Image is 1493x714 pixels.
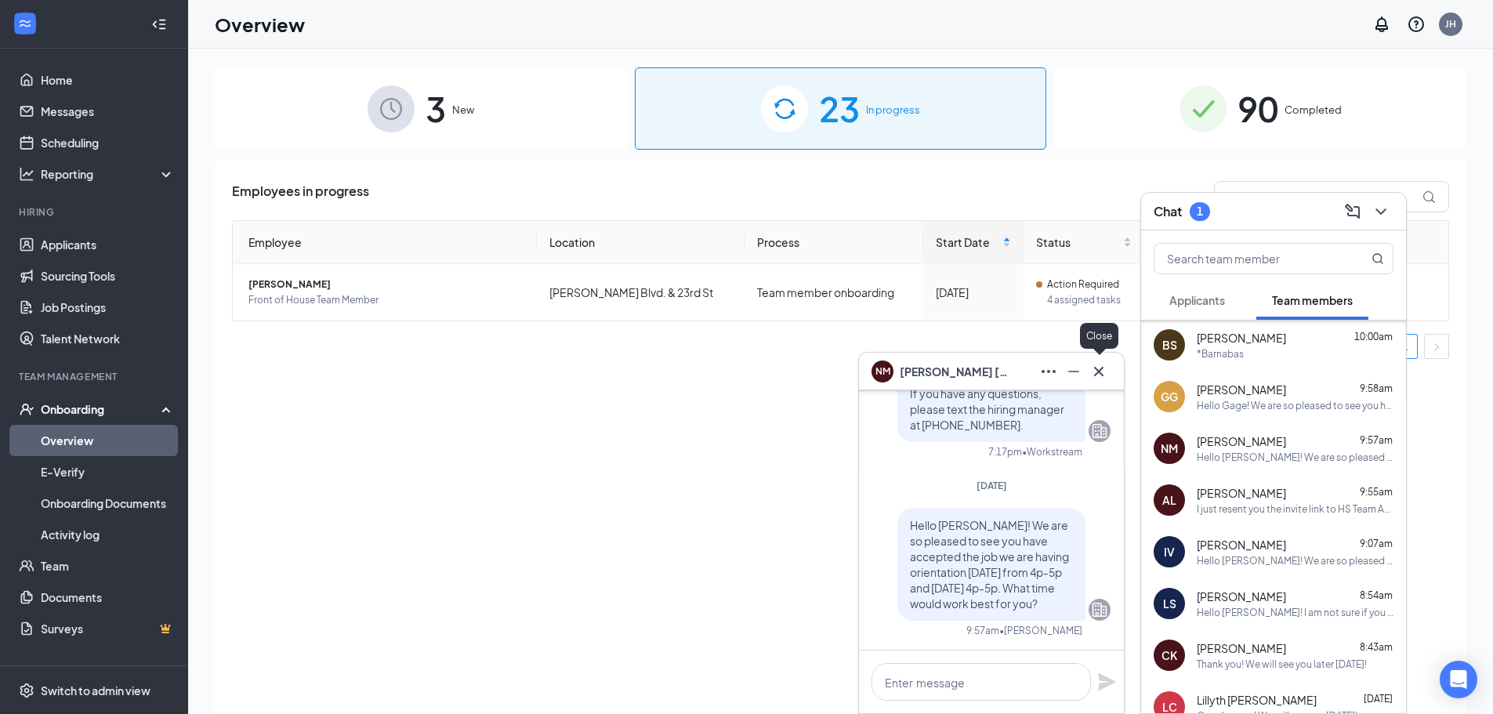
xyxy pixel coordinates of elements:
div: AL [1162,492,1176,508]
span: 3 [426,82,446,136]
a: E-Verify [41,456,175,487]
td: [PERSON_NAME] Blvd. & 23rd St [537,264,745,321]
span: 9:07am [1360,538,1393,549]
a: Job Postings [41,292,175,323]
th: Employee [233,221,537,264]
svg: ComposeMessage [1343,202,1362,221]
button: Cross [1086,359,1111,384]
a: Team [41,550,175,582]
span: [PERSON_NAME] [1197,485,1286,501]
span: New [452,102,474,118]
span: 9:58am [1360,382,1393,394]
a: Onboarding Documents [41,487,175,519]
span: 90 [1238,82,1278,136]
div: Hello [PERSON_NAME]! I am not sure if you have signed our offer letter (my system is messing up) ... [1197,606,1393,619]
div: 1 [1197,205,1203,218]
span: In progress [866,102,920,118]
th: Location [537,221,745,264]
span: [PERSON_NAME] [1197,382,1286,397]
h3: Chat [1154,203,1182,220]
svg: Cross [1089,362,1108,381]
div: NM [1161,440,1178,456]
svg: Company [1090,422,1109,440]
svg: Analysis [19,166,34,182]
input: Search team member [1154,244,1340,274]
svg: Company [1090,600,1109,619]
a: Activity log [41,519,175,550]
td: Team member onboarding [745,264,923,321]
span: Team members [1272,293,1353,307]
th: Process [745,221,923,264]
span: 23 [819,82,860,136]
svg: UserCheck [19,401,34,417]
div: Hello [PERSON_NAME]! We are so pleased to see you have accepted the job we are having orientation... [1197,451,1393,464]
div: Switch to admin view [41,683,150,698]
span: [PERSON_NAME] [1197,640,1286,656]
div: Hello [PERSON_NAME]! We are so pleased to have you on our team! Are you able to come in [DATE] 4p... [1197,554,1393,567]
span: Front of House Team Member [248,292,524,308]
span: 8:54am [1360,589,1393,601]
span: [PERSON_NAME] [248,277,524,292]
button: Minimize [1061,359,1086,384]
span: [DATE] [977,480,1007,491]
a: Overview [41,425,175,456]
div: BS [1162,337,1177,353]
span: [PERSON_NAME] [1197,330,1286,346]
a: SurveysCrown [41,613,175,644]
a: Talent Network [41,323,175,354]
a: Home [41,64,175,96]
span: 8:43am [1360,641,1393,653]
span: • [PERSON_NAME] [999,624,1082,637]
span: [PERSON_NAME] [1197,537,1286,553]
th: Status [1024,221,1144,264]
span: Lillyth [PERSON_NAME] [1197,692,1317,708]
div: Hello Gage! We are so pleased to see you have accepted the job we are having orientation [DATE] f... [1197,399,1393,412]
div: 9:57am [966,624,999,637]
span: Completed [1285,102,1342,118]
a: Documents [41,582,175,613]
svg: Notifications [1372,15,1391,34]
span: Action Required [1047,277,1119,292]
input: Search by Name, Job Posting, or Process [1214,181,1449,212]
svg: Ellipses [1039,362,1058,381]
a: Sourcing Tools [41,260,175,292]
div: Open Intercom Messenger [1440,661,1477,698]
h1: Overview [215,11,305,38]
span: right [1432,343,1441,352]
span: [DATE] [1364,693,1393,705]
div: *Barnabas [1197,347,1244,361]
div: LS [1163,596,1176,611]
svg: WorkstreamLogo [17,16,33,31]
span: Employees in progress [232,181,369,212]
div: I just resent you the invite link to HS Team App. The email we have on file is [EMAIL_ADDRESS][DO... [1197,502,1393,516]
span: 10:00am [1354,331,1393,343]
div: Thank you! We will see you later [DATE]! [1197,658,1367,671]
div: Onboarding [41,401,161,417]
button: Plane [1097,672,1116,691]
div: [DATE] [936,284,1011,301]
li: Next Page [1424,334,1449,359]
div: 7:17pm [988,445,1022,458]
a: Messages [41,96,175,127]
button: ChevronDown [1368,199,1393,224]
svg: Settings [19,683,34,698]
a: Applicants [41,229,175,260]
div: JH [1445,17,1456,31]
span: Applicants [1169,293,1225,307]
button: right [1424,334,1449,359]
svg: QuestionInfo [1407,15,1426,34]
div: IV [1164,544,1175,560]
span: Start Date [936,234,999,251]
svg: Minimize [1064,362,1083,381]
span: Hello [PERSON_NAME]! We are so pleased to see you have accepted the job we are having orientation... [910,518,1069,611]
div: Team Management [19,370,172,383]
a: Scheduling [41,127,175,158]
button: ComposeMessage [1340,199,1365,224]
span: [PERSON_NAME] [PERSON_NAME] [900,363,1009,380]
span: Status [1036,234,1120,251]
svg: Collapse [151,16,167,32]
span: [PERSON_NAME] [1197,589,1286,604]
svg: MagnifyingGlass [1372,252,1384,265]
span: [PERSON_NAME] [1197,433,1286,449]
div: Close [1080,323,1118,349]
